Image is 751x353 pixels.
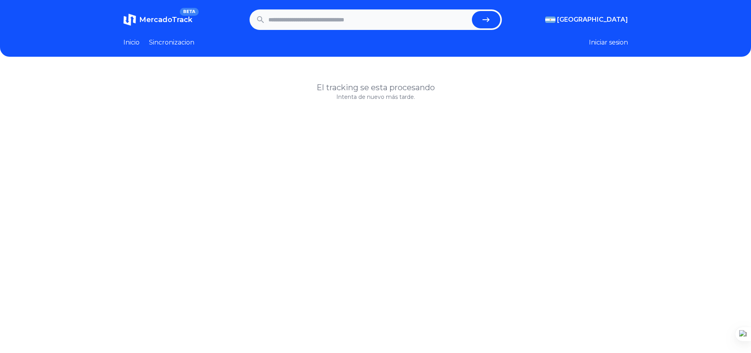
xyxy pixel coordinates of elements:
img: MercadoTrack [123,13,136,26]
span: MercadoTrack [139,15,192,24]
img: Argentina [545,17,555,23]
button: [GEOGRAPHIC_DATA] [545,15,628,24]
a: Sincronizacion [149,38,194,47]
span: BETA [180,8,198,16]
a: Inicio [123,38,140,47]
a: MercadoTrackBETA [123,13,192,26]
button: Iniciar sesion [589,38,628,47]
span: [GEOGRAPHIC_DATA] [557,15,628,24]
p: Intenta de nuevo más tarde. [123,93,628,101]
h1: El tracking se esta procesando [123,82,628,93]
